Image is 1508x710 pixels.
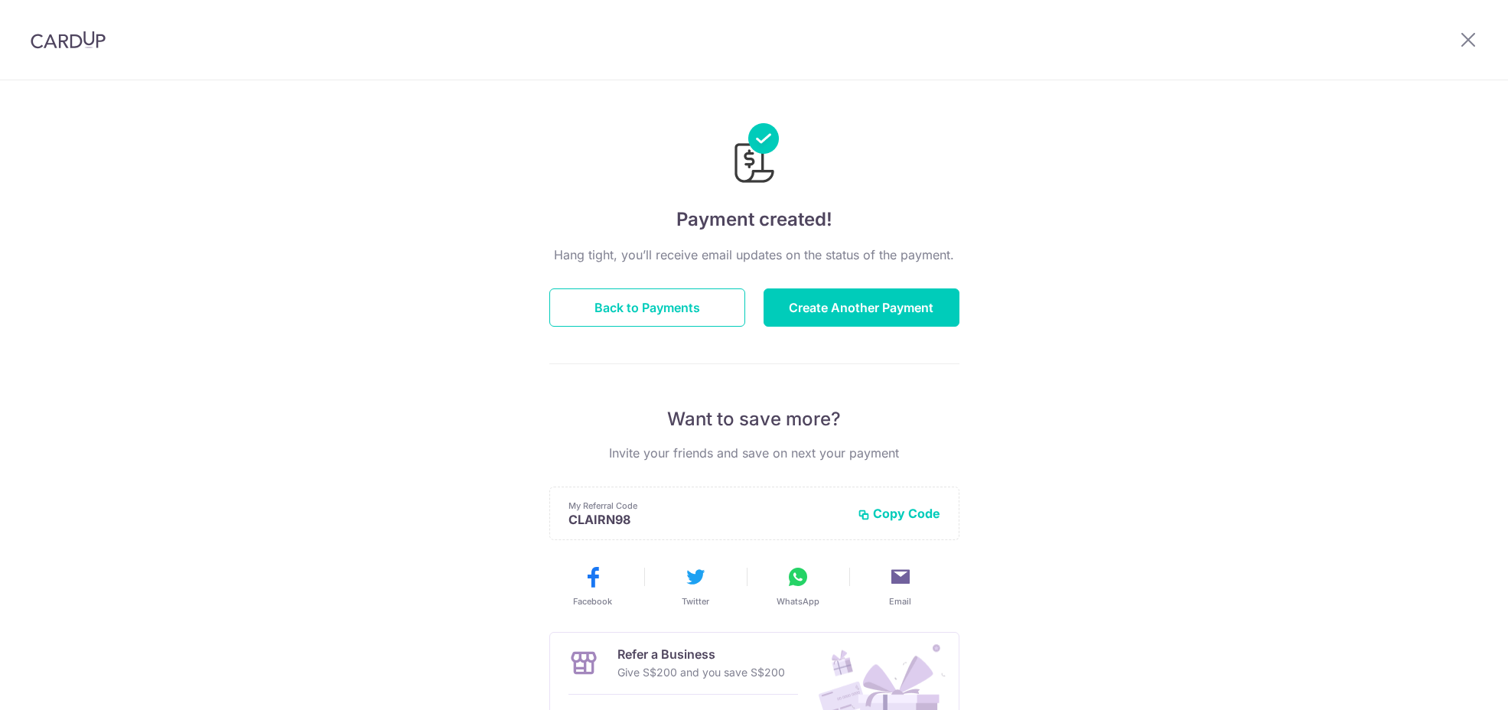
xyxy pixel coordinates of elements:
button: Copy Code [858,506,940,521]
button: Twitter [650,565,741,607]
span: Facebook [573,595,612,607]
p: Hang tight, you’ll receive email updates on the status of the payment. [549,246,959,264]
button: Create Another Payment [764,288,959,327]
iframe: Opens a widget where you can find more information [1409,664,1493,702]
button: Email [855,565,946,607]
button: WhatsApp [753,565,843,607]
p: My Referral Code [568,500,845,512]
button: Facebook [548,565,638,607]
span: Twitter [682,595,709,607]
p: CLAIRN98 [568,512,845,527]
p: Give S$200 and you save S$200 [617,663,785,682]
p: Want to save more? [549,407,959,432]
img: CardUp [31,31,106,49]
button: Back to Payments [549,288,745,327]
h4: Payment created! [549,206,959,233]
p: Invite your friends and save on next your payment [549,444,959,462]
span: WhatsApp [777,595,819,607]
p: Refer a Business [617,645,785,663]
img: Payments [730,123,779,187]
span: Email [889,595,911,607]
